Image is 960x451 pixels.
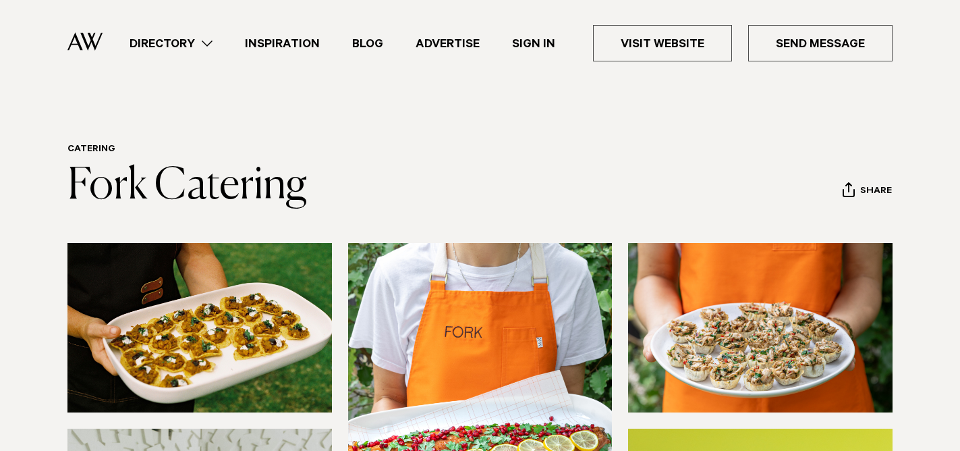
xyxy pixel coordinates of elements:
a: Sign In [496,34,571,53]
a: Catering [67,144,115,155]
a: Visit Website [593,25,732,61]
img: Auckland Weddings Logo [67,32,103,50]
button: Share [842,182,893,202]
span: Share [860,186,892,198]
a: Directory [113,34,229,53]
a: Send Message [748,25,893,61]
a: Blog [336,34,399,53]
a: Inspiration [229,34,336,53]
a: Fork Catering [67,165,307,208]
a: Advertise [399,34,496,53]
